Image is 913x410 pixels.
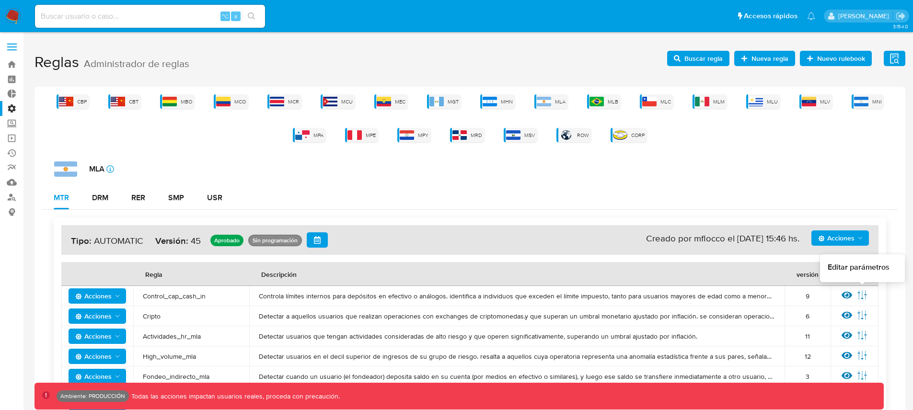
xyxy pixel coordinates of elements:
input: Buscar usuario o caso... [35,10,265,23]
p: Todas las acciones impactan usuarios reales, proceda con precaución. [129,392,340,401]
a: Notificaciones [807,12,815,20]
span: s [234,11,237,21]
span: ⌥ [221,11,229,21]
button: search-icon [242,10,261,23]
p: pio.zecchi@mercadolibre.com [838,11,892,21]
a: Salir [896,11,906,21]
span: Editar parámetros [828,262,890,273]
span: Accesos rápidos [744,11,797,21]
p: Ambiente: PRODUCCIÓN [60,394,125,398]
